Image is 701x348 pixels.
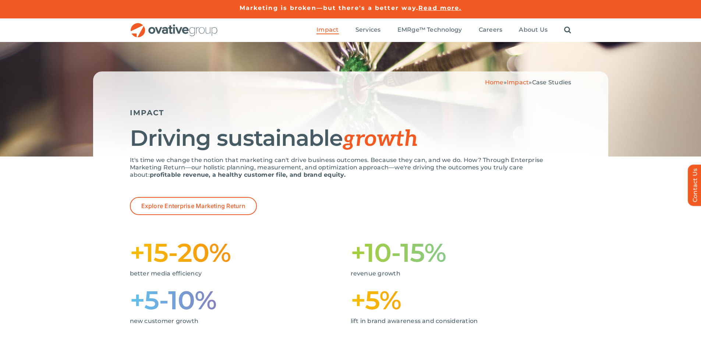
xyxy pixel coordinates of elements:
a: Marketing is broken—but there's a better way. [240,4,419,11]
h5: IMPACT [130,108,571,117]
span: Case Studies [532,79,571,86]
h1: +15-20% [130,241,351,264]
span: Careers [479,26,503,34]
span: growth [343,126,418,152]
a: Impact [316,26,339,34]
span: » » [485,79,571,86]
strong: profitable revenue, a healthy customer file, and brand equity. [150,171,346,178]
p: It's time we change the notion that marketing can't drive business outcomes. Because they can, an... [130,157,571,179]
h1: Driving sustainable [130,126,571,151]
span: About Us [519,26,548,34]
a: OG_Full_horizontal_RGB [130,22,218,29]
span: Explore Enterprise Marketing Return [141,203,245,210]
a: Explore Enterprise Marketing Return [130,197,257,215]
a: EMRge™ Technology [397,26,462,34]
p: lift in brand awareness and consideration [351,317,560,325]
a: Services [355,26,381,34]
h1: +10-15% [351,241,571,264]
span: Impact [316,26,339,34]
nav: Menu [316,18,571,42]
h1: +5% [351,288,571,312]
p: better media efficiency [130,270,340,277]
a: Impact [507,79,529,86]
a: Read more. [418,4,461,11]
a: Careers [479,26,503,34]
a: Home [485,79,504,86]
a: Search [564,26,571,34]
span: EMRge™ Technology [397,26,462,34]
p: revenue growth [351,270,560,277]
a: About Us [519,26,548,34]
h1: +5-10% [130,288,351,312]
p: new customer growth [130,317,340,325]
span: Services [355,26,381,34]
